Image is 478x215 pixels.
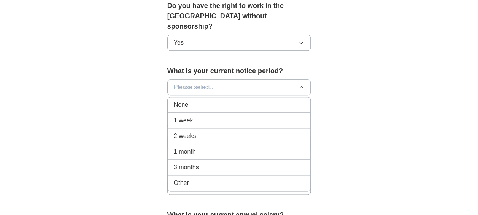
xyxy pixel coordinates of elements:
[167,66,311,76] label: What is your current notice period?
[174,100,188,109] span: None
[174,147,196,156] span: 1 month
[174,178,189,188] span: Other
[174,38,184,47] span: Yes
[174,83,215,92] span: Please select...
[174,132,196,141] span: 2 weeks
[174,116,193,125] span: 1 week
[167,35,311,51] button: Yes
[167,1,311,32] label: Do you have the right to work in the [GEOGRAPHIC_DATA] without sponsorship?
[167,79,311,95] button: Please select...
[174,163,199,172] span: 3 months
